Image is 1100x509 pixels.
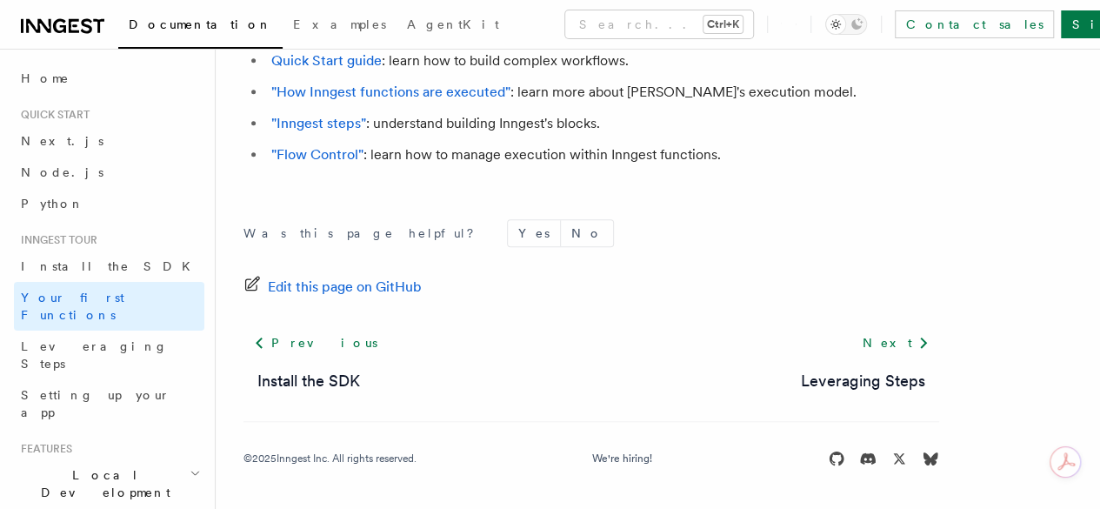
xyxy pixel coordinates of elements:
[851,327,939,358] a: Next
[14,63,204,94] a: Home
[703,16,743,33] kbd: Ctrl+K
[895,10,1054,38] a: Contact sales
[21,388,170,419] span: Setting up your app
[266,49,939,73] li: : learn how to build complex workflows.
[21,259,201,273] span: Install the SDK
[129,17,272,31] span: Documentation
[271,146,363,163] a: "Flow Control"
[266,111,939,136] li: : understand building Inngest's blocks.
[14,466,190,501] span: Local Development
[397,5,510,47] a: AgentKit
[21,134,103,148] span: Next.js
[293,17,386,31] span: Examples
[14,251,204,282] a: Install the SDK
[14,331,204,379] a: Leveraging Steps
[14,442,72,456] span: Features
[243,327,387,358] a: Previous
[21,165,103,179] span: Node.js
[561,220,613,246] button: No
[592,452,652,465] a: We're hiring!
[14,459,204,508] button: Local Development
[268,275,422,299] span: Edit this page on GitHub
[14,188,204,219] a: Python
[243,224,486,242] p: Was this page helpful?
[243,452,417,465] div: © 2025 Inngest Inc. All rights reserved.
[243,275,422,299] a: Edit this page on GitHub
[14,233,97,247] span: Inngest tour
[407,17,499,31] span: AgentKit
[266,143,939,167] li: : learn how to manage execution within Inngest functions.
[14,379,204,428] a: Setting up your app
[14,108,90,122] span: Quick start
[118,5,283,49] a: Documentation
[271,84,510,100] a: "How Inngest functions are executed"
[21,197,84,211] span: Python
[14,157,204,188] a: Node.js
[825,14,867,35] button: Toggle dark mode
[21,291,124,322] span: Your first Functions
[283,5,397,47] a: Examples
[271,52,382,69] a: Quick Start guide
[508,220,560,246] button: Yes
[21,339,168,371] span: Leveraging Steps
[21,70,70,87] span: Home
[14,282,204,331] a: Your first Functions
[271,115,366,131] a: "Inngest steps"
[257,369,360,393] a: Install the SDK
[565,10,753,38] button: Search...Ctrl+K
[801,369,925,393] a: Leveraging Steps
[266,80,939,104] li: : learn more about [PERSON_NAME]'s execution model.
[14,125,204,157] a: Next.js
